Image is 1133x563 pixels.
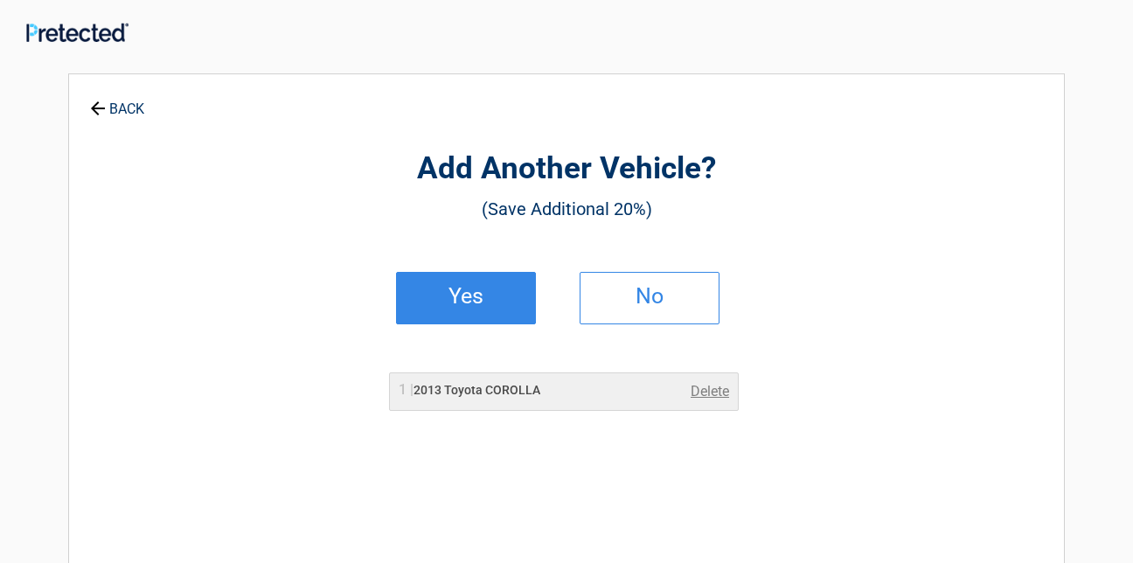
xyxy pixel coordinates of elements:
a: Delete [691,381,729,402]
h3: (Save Additional 20%) [165,194,968,224]
h2: 2013 Toyota COROLLA [399,381,540,400]
a: BACK [87,86,148,116]
h2: Add Another Vehicle? [165,149,968,190]
img: Main Logo [26,23,129,41]
h2: No [598,290,701,302]
h2: Yes [414,290,518,302]
span: 1 | [399,381,414,398]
